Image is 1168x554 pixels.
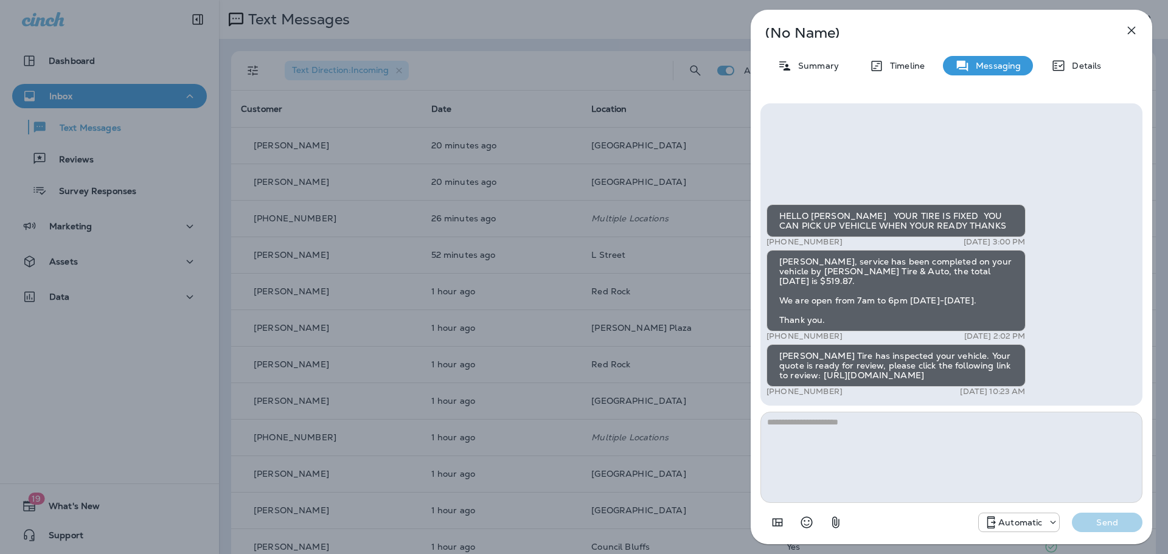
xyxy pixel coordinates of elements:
[792,61,839,71] p: Summary
[964,237,1026,247] p: [DATE] 3:00 PM
[766,331,843,341] p: [PHONE_NUMBER]
[970,61,1021,71] p: Messaging
[1066,61,1101,71] p: Details
[766,387,843,396] p: [PHONE_NUMBER]
[964,331,1026,341] p: [DATE] 2:02 PM
[998,518,1042,527] p: Automatic
[766,237,843,247] p: [PHONE_NUMBER]
[765,510,790,535] button: Add in a premade template
[766,250,1026,331] div: [PERSON_NAME], service has been completed on your vehicle by [PERSON_NAME] Tire & Auto, the total...
[766,344,1026,387] div: [PERSON_NAME] Tire has inspected your vehicle. Your quote is ready for review, please click the f...
[884,61,925,71] p: Timeline
[765,28,1097,38] p: (No Name)
[960,387,1025,396] p: [DATE] 10:23 AM
[794,510,819,535] button: Select an emoji
[766,204,1026,237] div: HELLO [PERSON_NAME] YOUR TIRE IS FIXED YOU CAN PICK UP VEHICLE WHEN YOUR READY THANKS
